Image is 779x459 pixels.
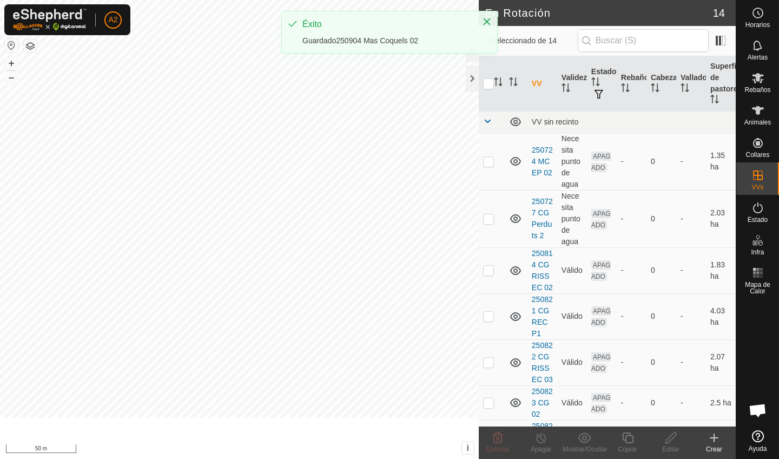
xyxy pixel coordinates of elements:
td: 0 [646,339,676,385]
td: 2.03 ha [706,190,736,247]
span: Animales [744,119,771,126]
span: Mapa de Calor [739,281,776,294]
a: 250822 CG RISSEC 03 [532,341,553,384]
button: i [462,442,474,454]
span: APAGADO [591,152,611,172]
th: Validez [557,56,587,112]
button: Close [479,14,494,29]
span: APAGADO [591,306,611,327]
div: VV sin recinto [532,117,731,126]
h2: En Rotación [485,6,713,19]
p-sorticon: Activar para ordenar [509,79,518,88]
p-sorticon: Activar para ordenar [621,85,630,94]
td: Válido [557,293,587,339]
span: Infra [751,249,764,255]
td: - [676,190,706,247]
a: Chat abierto [742,394,774,427]
span: 0 seleccionado de 14 [485,35,578,47]
td: 0 [646,247,676,293]
td: 0 [646,190,676,247]
td: 0 [646,385,676,420]
span: A2 [108,14,117,25]
span: 14 [713,5,725,21]
td: 0 [646,133,676,190]
td: - [676,385,706,420]
span: APAGADO [591,393,611,414]
span: i [467,443,469,453]
td: Necesita punto de agua [557,133,587,190]
a: Política de Privacidad [183,445,246,455]
span: Horarios [745,22,770,28]
span: Ayuda [749,445,767,452]
p-sorticon: Activar para ordenar [494,79,503,88]
div: Guardado250904 Mas Coquels 02 [302,35,471,47]
div: Mostrar/Ocultar [563,444,606,454]
td: - [676,293,706,339]
a: Contáctenos [259,445,295,455]
td: Válido [557,339,587,385]
td: - [676,133,706,190]
th: Superficie de pastoreo [706,56,736,112]
div: - [621,265,642,276]
button: Capas del Mapa [24,40,37,53]
a: 250727 CG Perduts 2 [532,197,553,240]
a: Ayuda [736,426,779,456]
span: Alertas [748,54,768,61]
td: Válido [557,247,587,293]
p-sorticon: Activar para ordenar [562,85,570,94]
td: Válido [557,385,587,420]
td: - [676,247,706,293]
th: Estado [587,56,617,112]
td: 0 [646,293,676,339]
th: Vallado [676,56,706,112]
img: Logo Gallagher [13,9,87,31]
p-sorticon: Activar para ordenar [591,79,600,88]
span: APAGADO [591,209,611,229]
span: APAGADO [591,260,611,281]
th: VV [527,56,557,112]
button: + [5,57,18,70]
button: – [5,71,18,84]
div: - [621,311,642,322]
input: Buscar (S) [578,29,709,52]
th: Cabezas [646,56,676,112]
div: Copiar [606,444,649,454]
a: 250724 MC EP 02 [532,146,553,177]
th: Rebaño [617,56,646,112]
td: 1.35 ha [706,133,736,190]
td: 2.5 ha [706,385,736,420]
div: - [621,397,642,409]
td: 1.83 ha [706,247,736,293]
a: 250821 CG REC P1 [532,295,553,338]
div: Editar [649,444,692,454]
span: VVs [751,184,763,191]
a: 250823 CG 02 [532,387,553,418]
td: 2.07 ha [706,339,736,385]
td: Necesita punto de agua [557,190,587,247]
div: Éxito [302,18,471,31]
div: - [621,357,642,368]
td: - [676,339,706,385]
p-sorticon: Activar para ordenar [651,85,659,94]
span: Rebaños [744,87,770,93]
td: 4.03 ha [706,293,736,339]
p-sorticon: Activar para ordenar [710,96,719,105]
div: - [621,213,642,225]
span: Eliminar [486,445,509,453]
span: APAGADO [591,352,611,373]
div: - [621,156,642,167]
button: Restablecer Mapa [5,39,18,52]
div: Crear [692,444,736,454]
span: Estado [748,217,768,223]
div: Apagar [519,444,563,454]
a: 250814 CG RISSEC 02 [532,249,553,292]
p-sorticon: Activar para ordenar [681,85,689,94]
span: Collares [745,152,769,158]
